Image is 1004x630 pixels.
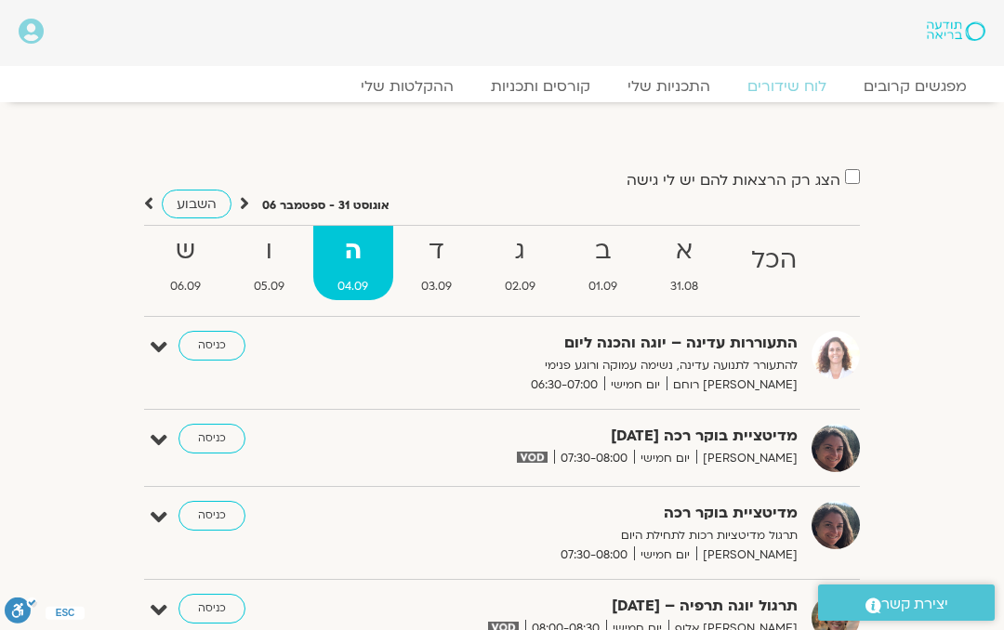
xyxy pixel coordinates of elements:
a: כניסה [178,424,245,453]
strong: התעוררות עדינה – יוגה והכנה ליום [398,331,798,356]
a: ש06.09 [146,226,226,300]
a: מפגשים קרובים [845,77,985,96]
strong: הכל [726,240,821,282]
a: א31.08 [645,226,722,300]
strong: א [645,230,722,272]
span: 03.09 [397,277,477,296]
a: ההקלטות שלי [342,77,472,96]
span: יום חמישי [634,449,696,468]
a: לוח שידורים [729,77,845,96]
span: 07:30-08:00 [554,449,634,468]
strong: ה [313,230,393,272]
a: ג02.09 [481,226,561,300]
span: 07:30-08:00 [554,545,634,565]
span: 01.09 [563,277,641,296]
label: הצג רק הרצאות להם יש לי גישה [627,172,840,189]
p: להתעורר לתנועה עדינה, נשימה עמוקה ורוגע פנימי [398,356,798,375]
span: [PERSON_NAME] [696,545,798,565]
strong: ג [481,230,561,272]
a: ו05.09 [230,226,310,300]
strong: ד [397,230,477,272]
a: ד03.09 [397,226,477,300]
span: [PERSON_NAME] רוחם [667,375,798,395]
a: יצירת קשר [818,584,995,621]
a: כניסה [178,331,245,361]
span: השבוע [177,195,217,213]
a: ה04.09 [313,226,393,300]
span: 05.09 [230,277,310,296]
a: ב01.09 [563,226,641,300]
span: 06:30-07:00 [524,375,604,395]
img: vodicon [517,452,548,463]
a: קורסים ותכניות [472,77,609,96]
span: יום חמישי [604,375,667,395]
strong: מדיטציית בוקר רכה [DATE] [398,424,798,449]
a: התכניות שלי [609,77,729,96]
a: כניסה [178,594,245,623]
p: תרגול מדיטציות רכות לתחילת היום [398,526,798,545]
strong: ב [563,230,641,272]
strong: מדיטציית בוקר רכה [398,501,798,526]
span: 06.09 [146,277,226,296]
a: הכל [726,226,821,300]
strong: ו [230,230,310,272]
span: יצירת קשר [881,592,948,617]
a: השבוע [162,190,231,218]
span: 04.09 [313,277,393,296]
span: יום חמישי [634,545,696,565]
p: אוגוסט 31 - ספטמבר 06 [262,196,390,216]
strong: תרגול יוגה תרפיה – [DATE] [398,594,798,619]
span: [PERSON_NAME] [696,449,798,468]
a: כניסה [178,501,245,531]
strong: ש [146,230,226,272]
span: 31.08 [645,277,722,296]
nav: Menu [19,77,985,96]
span: 02.09 [481,277,561,296]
